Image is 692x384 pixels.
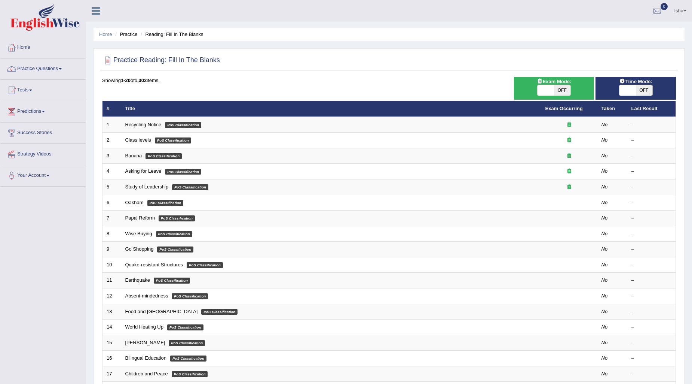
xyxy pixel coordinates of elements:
[172,371,208,377] em: PoS Classification
[154,278,190,284] em: PoS Classification
[597,101,627,117] th: Taken
[631,246,672,253] div: –
[631,168,672,175] div: –
[631,355,672,362] div: –
[514,77,594,100] div: Show exams occurring in exams
[601,200,608,205] em: No
[102,288,121,304] td: 12
[139,31,203,38] li: Reading: Fill In The Blanks
[125,277,150,283] a: Earthquake
[601,340,608,345] em: No
[125,153,142,158] a: Banana
[601,231,608,236] em: No
[102,77,676,84] div: Showing of items.
[601,293,608,299] em: No
[201,309,238,315] em: PoS Classification
[631,277,672,284] div: –
[102,366,121,382] td: 17
[0,144,86,163] a: Strategy Videos
[631,215,672,222] div: –
[601,122,608,127] em: No
[102,195,121,211] td: 6
[172,293,208,299] em: PoS Classification
[156,231,192,237] em: PoS Classification
[601,277,608,283] em: No
[601,355,608,361] em: No
[102,226,121,242] td: 8
[187,262,223,268] em: PoS Classification
[102,211,121,226] td: 7
[167,324,203,330] em: PoS Classification
[601,324,608,330] em: No
[534,78,574,85] span: Exam Mode:
[631,293,672,300] div: –
[631,121,672,128] div: –
[121,101,541,117] th: Title
[102,242,121,257] td: 9
[631,137,672,144] div: –
[601,168,608,174] em: No
[545,168,593,175] div: Exam occurring question
[601,309,608,314] em: No
[545,121,593,128] div: Exam occurring question
[0,123,86,141] a: Success Stories
[631,371,672,378] div: –
[125,184,169,190] a: Study of Leadership
[102,335,121,351] td: 15
[99,31,112,37] a: Home
[102,351,121,366] td: 16
[102,148,121,164] td: 3
[125,293,168,299] a: Absent-mindedness
[125,309,198,314] a: Food and [GEOGRAPHIC_DATA]
[125,355,167,361] a: Bilingual Education
[601,184,608,190] em: No
[0,165,86,184] a: Your Account
[135,78,147,83] b: 1,302
[125,262,183,267] a: Quake-resistant Structures
[125,122,162,127] a: Recycling Notice
[545,184,593,191] div: Exam occurring question
[125,215,155,221] a: Papal Reform
[155,137,191,143] em: PoS Classification
[157,247,193,253] em: PoS Classification
[102,164,121,179] td: 4
[147,200,184,206] em: PoS Classification
[0,58,86,77] a: Practice Questions
[0,80,86,99] a: Tests
[102,304,121,320] td: 13
[125,168,162,174] a: Asking for Leave
[631,324,672,331] div: –
[125,246,154,252] a: Go Shopping
[616,78,655,85] span: Time Mode:
[601,153,608,158] em: No
[631,308,672,315] div: –
[102,257,121,273] td: 10
[661,3,668,10] span: 0
[601,215,608,221] em: No
[601,246,608,252] em: No
[0,37,86,56] a: Home
[545,152,593,160] div: Exam occurring question
[601,371,608,377] em: No
[601,137,608,143] em: No
[545,137,593,144] div: Exam occurring question
[0,101,86,120] a: Predictions
[601,262,608,267] em: No
[170,356,206,362] em: PoS Classification
[627,101,676,117] th: Last Result
[102,101,121,117] th: #
[125,137,151,143] a: Class levels
[631,199,672,206] div: –
[172,184,208,190] em: PoS Classification
[113,31,137,38] li: Practice
[631,230,672,238] div: –
[165,169,201,175] em: PoS Classification
[102,273,121,288] td: 11
[121,78,131,83] b: 1-20
[125,231,152,236] a: Wise Buying
[102,133,121,148] td: 2
[631,261,672,269] div: –
[169,340,205,346] em: PoS Classification
[636,85,652,96] span: OFF
[125,324,163,330] a: World Heating Up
